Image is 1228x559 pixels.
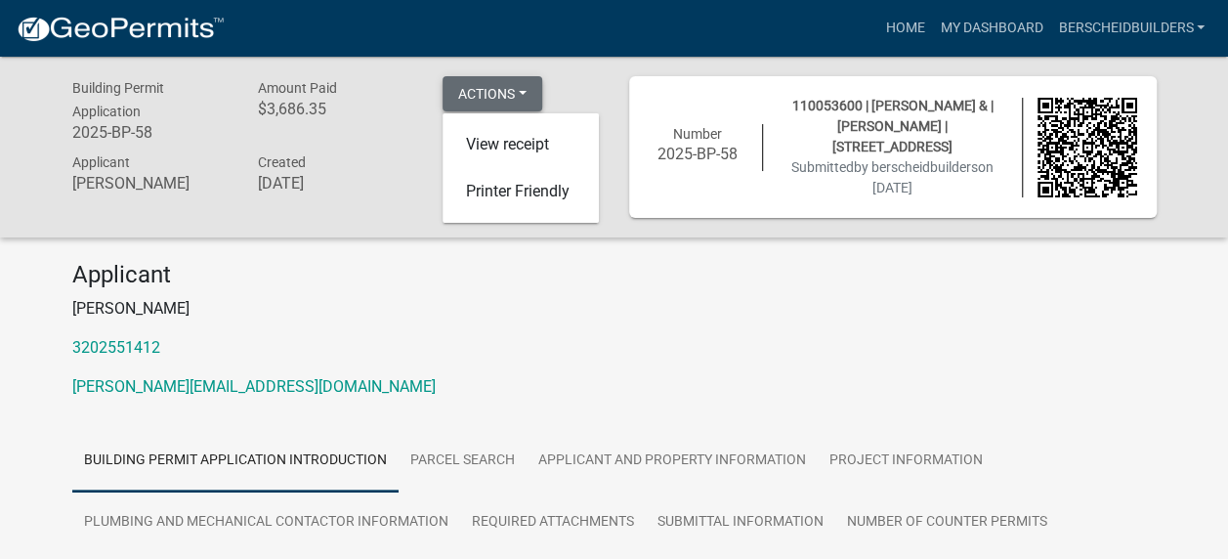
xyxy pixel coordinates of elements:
span: Building Permit Application [72,80,164,119]
a: Project Information [818,430,995,493]
a: Submittal Information [646,492,835,554]
a: Home [877,10,932,47]
img: QR code [1037,98,1137,197]
a: Printer Friendly [443,168,599,215]
button: Actions [443,76,542,111]
a: Parcel search [399,430,527,493]
span: Applicant [72,154,130,170]
a: Number of Counter Permits [835,492,1059,554]
a: [PERSON_NAME][EMAIL_ADDRESS][DOMAIN_NAME] [72,377,436,396]
span: Number [673,126,722,142]
h6: 2025-BP-58 [649,145,748,163]
h6: [DATE] [257,174,413,193]
a: Plumbing and Mechanical Contactor Information [72,492,460,554]
a: 3202551412 [72,338,160,357]
h6: $3,686.35 [257,100,413,118]
a: Applicant and Property Information [527,430,818,493]
span: 110053600 | [PERSON_NAME] & | [PERSON_NAME] | [STREET_ADDRESS] [792,98,994,154]
span: Created [257,154,305,170]
h4: Applicant [72,261,1157,289]
a: Building Permit Application Introduction [72,430,399,493]
p: [PERSON_NAME] [72,297,1157,321]
span: Amount Paid [257,80,336,96]
span: Submitted on [DATE] [791,159,994,195]
h6: 2025-BP-58 [72,123,229,142]
h6: [PERSON_NAME] [72,174,229,193]
a: Required Attachments [460,492,646,554]
span: by berscheidbuilders [854,159,978,175]
a: My Dashboard [932,10,1050,47]
a: berscheidbuilders [1050,10,1212,47]
a: View receipt [443,121,599,168]
div: Actions [443,113,599,223]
